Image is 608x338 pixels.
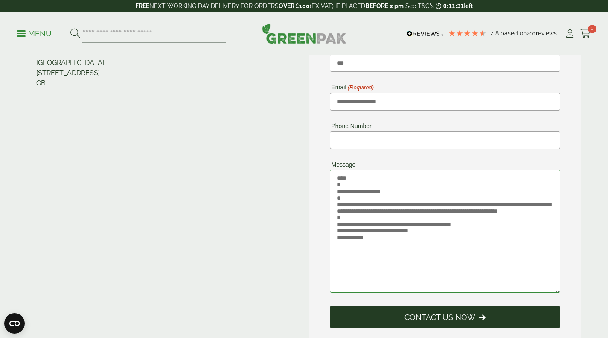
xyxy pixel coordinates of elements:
[536,30,557,37] span: reviews
[330,306,560,328] button: Contact Us Now
[443,3,464,9] span: 0:11:31
[405,3,434,9] a: See T&C's
[330,84,374,91] label: Email
[17,29,52,37] a: Menu
[564,29,575,38] i: My Account
[279,3,310,9] strong: OVER £100
[262,23,346,44] img: GreenPak Supplies
[330,162,356,168] label: Message
[491,30,500,37] span: 4.8
[588,25,596,33] span: 0
[4,313,25,334] button: Open CMP widget
[464,3,473,9] span: left
[580,27,591,40] a: 0
[407,31,444,37] img: REVIEWS.io
[580,29,591,38] i: Cart
[135,3,149,9] strong: FREE
[365,3,404,9] strong: BEFORE 2 pm
[330,123,372,129] label: Phone Number
[404,313,475,322] span: Contact Us Now
[527,30,536,37] span: 201
[17,29,52,39] p: Menu
[448,29,486,37] div: 4.79 Stars
[36,47,175,88] div: [GEOGRAPHIC_DATA], [GEOGRAPHIC_DATA] [GEOGRAPHIC_DATA] [STREET_ADDRESS] GB
[347,85,374,91] span: (Required)
[500,30,527,37] span: Based on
